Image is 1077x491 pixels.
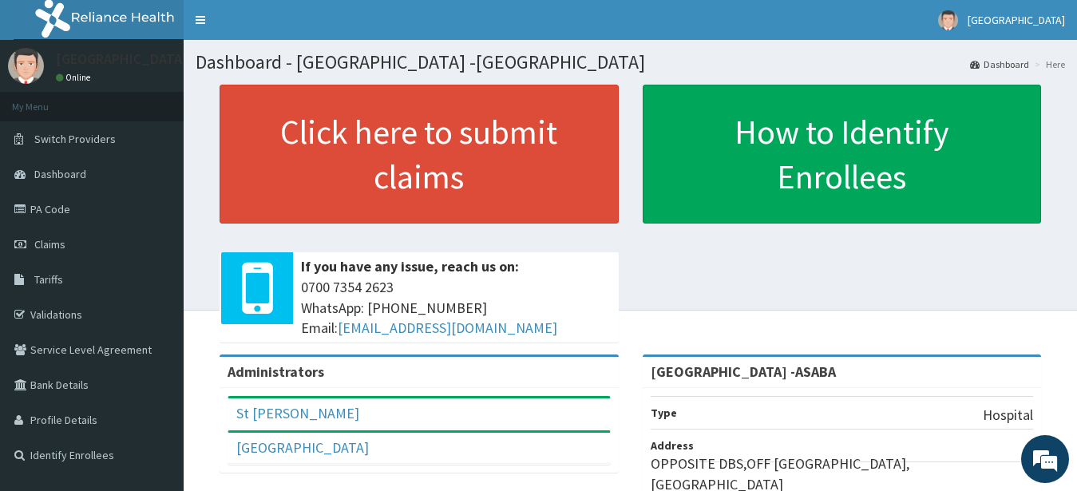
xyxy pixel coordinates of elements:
b: Administrators [228,362,324,381]
p: Hospital [983,405,1033,426]
a: Dashboard [970,57,1029,71]
a: [EMAIL_ADDRESS][DOMAIN_NAME] [338,319,557,337]
span: Dashboard [34,167,86,181]
a: How to Identify Enrollees [643,85,1042,224]
span: [GEOGRAPHIC_DATA] [968,13,1065,27]
p: [GEOGRAPHIC_DATA] [56,52,188,66]
span: Switch Providers [34,132,116,146]
a: Click here to submit claims [220,85,619,224]
span: Tariffs [34,272,63,287]
img: User Image [938,10,958,30]
h1: Dashboard - [GEOGRAPHIC_DATA] -[GEOGRAPHIC_DATA] [196,52,1065,73]
a: [GEOGRAPHIC_DATA] [236,438,369,457]
strong: [GEOGRAPHIC_DATA] -ASABA [651,362,836,381]
span: Claims [34,237,65,251]
img: User Image [8,48,44,84]
span: 0700 7354 2623 WhatsApp: [PHONE_NUMBER] Email: [301,277,611,339]
b: Type [651,406,677,420]
b: If you have any issue, reach us on: [301,257,519,275]
li: Here [1031,57,1065,71]
b: Address [651,438,694,453]
a: Online [56,72,94,83]
a: St [PERSON_NAME] [236,404,359,422]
